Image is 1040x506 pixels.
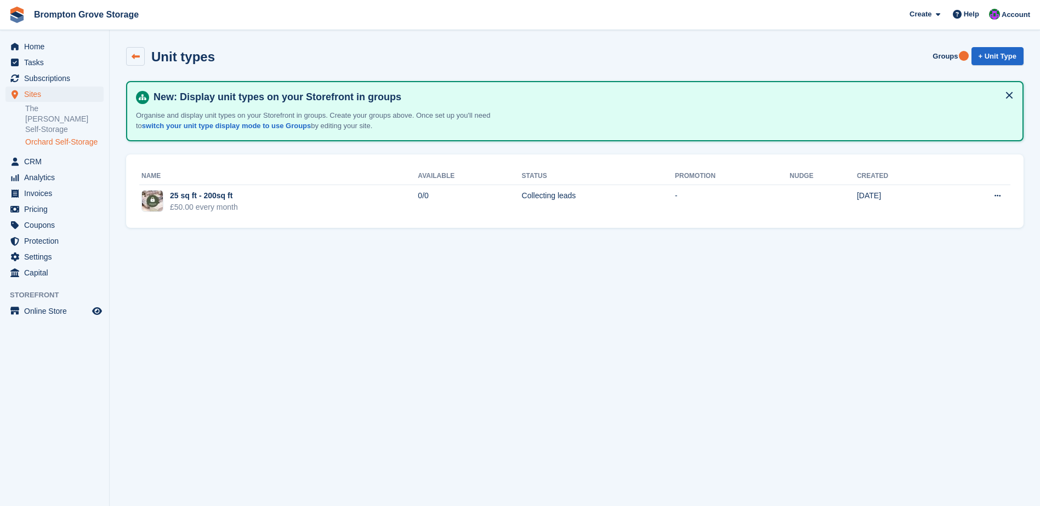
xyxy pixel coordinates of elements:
a: menu [5,186,104,201]
div: 25 sq ft - 200sq ft [170,190,238,202]
th: Nudge [789,168,857,185]
span: Account [1002,9,1030,20]
h4: New: Display unit types on your Storefront in groups [149,91,1014,104]
span: Sites [24,87,90,102]
span: Subscriptions [24,71,90,86]
a: menu [5,249,104,264]
a: menu [5,39,104,54]
a: + Unit Type [971,47,1024,65]
span: Analytics [24,170,90,185]
span: Capital [24,265,90,280]
a: Preview store [90,304,104,318]
td: - [675,185,789,219]
span: Storefront [10,290,109,301]
a: menu [5,170,104,185]
th: Promotion [675,168,789,185]
a: Orchard Self-Storage [25,137,104,147]
th: Available [418,168,521,185]
a: menu [5,202,104,217]
td: Collecting leads [522,185,675,219]
a: Groups [928,47,962,65]
a: menu [5,87,104,102]
span: Protection [24,233,90,249]
h2: Unit types [151,49,215,64]
td: [DATE] [857,185,946,219]
td: 0/0 [418,185,521,219]
div: £50.00 every month [170,202,238,213]
span: Pricing [24,202,90,217]
a: switch your unit type display mode to use Groups [142,122,311,130]
th: Name [139,168,418,185]
p: Organise and display unit types on your Storefront in groups. Create your groups above. Once set ... [136,110,520,131]
span: Help [964,9,979,20]
a: The [PERSON_NAME] Self-Storage [25,104,104,135]
span: Tasks [24,55,90,70]
a: menu [5,265,104,280]
span: Home [24,39,90,54]
span: Online Store [24,303,90,319]
a: menu [5,233,104,249]
span: Create [910,9,931,20]
a: Brompton Grove Storage [30,5,143,24]
span: Invoices [24,186,90,201]
img: stora-icon-8386f47178a22dfd0bd8f6a31ec36ba5ce8667c1dd55bd0f319d3a0aa187defe.svg [9,7,25,23]
th: Created [857,168,946,185]
a: menu [5,154,104,169]
span: CRM [24,154,90,169]
a: menu [5,303,104,319]
a: menu [5,217,104,233]
img: self-storage-halifax-ORCHARD.jpg [142,191,163,211]
th: Status [522,168,675,185]
a: menu [5,71,104,86]
span: Settings [24,249,90,264]
span: Coupons [24,217,90,233]
div: Tooltip anchor [959,51,969,61]
a: menu [5,55,104,70]
img: Jo Brock [989,9,1000,20]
